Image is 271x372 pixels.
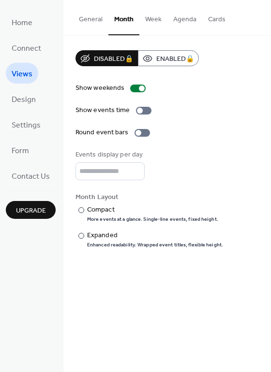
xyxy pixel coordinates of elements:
a: Form [6,140,35,160]
span: Contact Us [12,169,50,184]
span: Home [12,15,32,30]
span: Connect [12,41,41,56]
a: Contact Us [6,165,56,186]
div: More events at a glance. Single-line events, fixed height. [87,216,218,223]
div: Events display per day [75,150,143,160]
span: Design [12,92,36,107]
div: Show events time [75,105,130,115]
div: Expanded [87,230,221,241]
div: Compact [87,205,216,215]
div: Month Layout [75,192,257,202]
div: Round event bars [75,128,129,138]
a: Design [6,88,42,109]
a: Settings [6,114,46,135]
a: Connect [6,37,47,58]
div: Show weekends [75,83,124,93]
span: Upgrade [16,206,46,216]
a: Views [6,63,38,84]
div: Enhanced readability. Wrapped event titles, flexible height. [87,242,223,248]
button: Upgrade [6,201,56,219]
span: Settings [12,118,41,133]
span: Views [12,67,32,82]
span: Form [12,143,29,158]
a: Home [6,12,38,32]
